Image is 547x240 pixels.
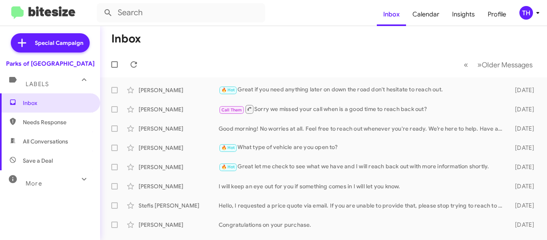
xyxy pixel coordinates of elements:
div: [PERSON_NAME] [139,125,219,133]
a: Insights [446,3,481,26]
div: Congratulations on your purchase. [219,221,507,229]
div: [DATE] [507,163,541,171]
div: [PERSON_NAME] [139,163,219,171]
div: [DATE] [507,105,541,113]
a: Special Campaign [11,33,90,52]
a: Profile [481,3,513,26]
span: 🔥 Hot [221,164,235,169]
h1: Inbox [111,32,141,45]
span: 🔥 Hot [221,145,235,150]
span: 🔥 Hot [221,87,235,93]
span: All Conversations [23,137,68,145]
div: Stefis [PERSON_NAME] [139,202,219,210]
span: Older Messages [482,61,533,69]
a: Inbox [377,3,406,26]
input: Search [97,3,265,22]
div: [DATE] [507,182,541,190]
div: Good morning! No worries at all. Feel free to reach out whenever you're ready. We’re here to help... [219,125,507,133]
div: Hello, I requested a price quote via email. If you are unable to provide that, please stop trying... [219,202,507,210]
span: » [477,60,482,70]
div: Sorry we missed your call when is a good time to reach back out? [219,104,507,114]
nav: Page navigation example [459,56,537,73]
div: [PERSON_NAME] [139,182,219,190]
div: [PERSON_NAME] [139,86,219,94]
div: [PERSON_NAME] [139,144,219,152]
div: I will keep an eye out for you if something comes in I will let you know. [219,182,507,190]
div: TH [519,6,533,20]
span: Inbox [23,99,91,107]
div: Great if you need anything later on down the road don't hesitate to reach out. [219,85,507,95]
div: Great let me check to see what we have and I will reach back out with more information shortly. [219,162,507,171]
span: More [26,180,42,187]
span: Special Campaign [35,39,83,47]
div: [PERSON_NAME] [139,105,219,113]
a: Calendar [406,3,446,26]
div: [DATE] [507,86,541,94]
span: Save a Deal [23,157,53,165]
button: Previous [459,56,473,73]
div: [DATE] [507,125,541,133]
span: Needs Response [23,118,91,126]
div: [DATE] [507,144,541,152]
span: Labels [26,81,49,88]
button: Next [473,56,537,73]
div: [PERSON_NAME] [139,221,219,229]
span: Call Them [221,107,242,113]
div: Parks of [GEOGRAPHIC_DATA] [6,60,95,68]
button: TH [513,6,538,20]
div: [DATE] [507,202,541,210]
div: What type of vehicle are you open to? [219,143,507,152]
span: « [464,60,468,70]
div: [DATE] [507,221,541,229]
